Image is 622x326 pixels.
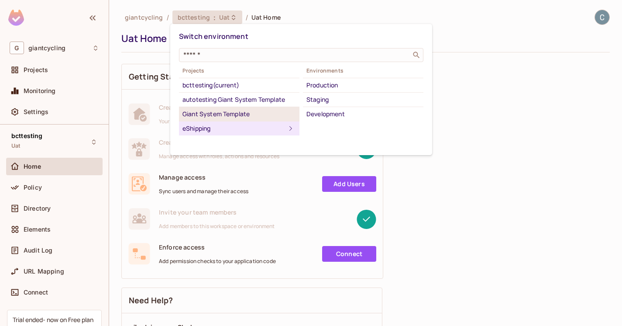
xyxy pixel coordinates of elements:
div: bcttesting (current) [182,80,296,90]
span: Projects [179,67,299,74]
div: autotesting Giant System Template [182,94,296,105]
div: Staging [306,94,420,105]
span: Switch environment [179,31,248,41]
div: eShipping [182,123,285,134]
span: Environments [303,67,423,74]
div: Development [306,109,420,119]
div: Giant System Template [182,109,296,119]
div: Production [306,80,420,90]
